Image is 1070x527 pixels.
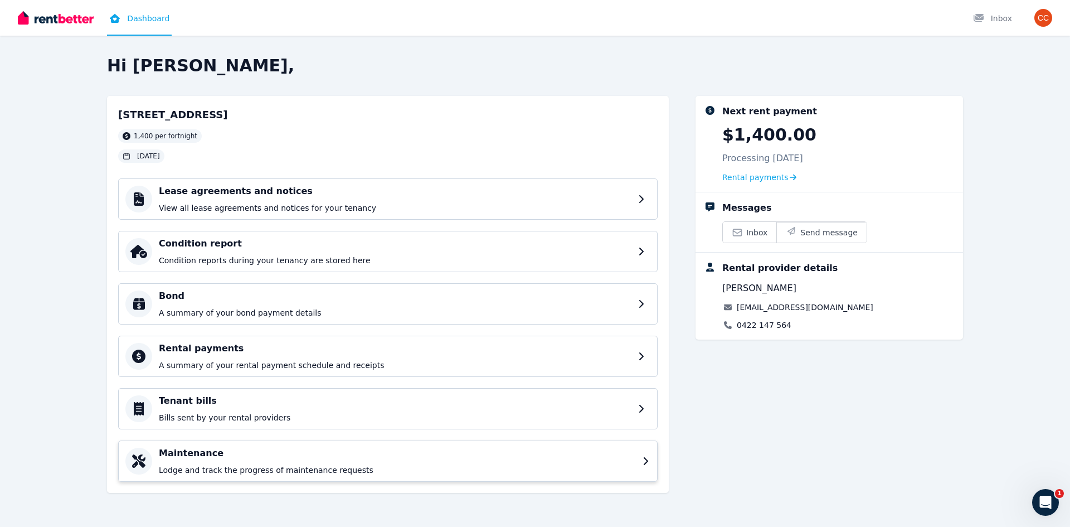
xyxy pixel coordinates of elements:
[722,152,803,165] p: Processing [DATE]
[737,302,873,313] a: [EMAIL_ADDRESS][DOMAIN_NAME]
[134,132,197,141] span: 1,400 per fortnight
[159,289,631,303] h4: Bond
[159,465,636,476] p: Lodge and track the progress of maintenance requests
[973,13,1012,24] div: Inbox
[18,9,94,26] img: RentBetter
[722,172,796,183] a: Rental payments
[1032,489,1059,516] iframe: Intercom live chat
[159,237,631,250] h4: Condition report
[159,307,631,318] p: A summary of your bond payment details
[723,222,776,243] a: Inbox
[800,227,858,238] span: Send message
[159,342,631,355] h4: Rental payments
[1055,489,1064,498] span: 1
[722,262,838,275] div: Rental provider details
[722,125,816,145] p: $1,400.00
[776,222,867,243] button: Send message
[107,56,963,76] h2: Hi [PERSON_NAME],
[722,172,789,183] span: Rental payments
[159,255,631,266] p: Condition reports during your tenancy are stored here
[722,201,771,215] div: Messages
[159,412,631,423] p: Bills sent by your rental providers
[137,152,160,161] span: [DATE]
[722,105,817,118] div: Next rent payment
[722,282,796,295] span: [PERSON_NAME]
[746,227,767,238] span: Inbox
[159,360,631,371] p: A summary of your rental payment schedule and receipts
[1034,9,1052,27] img: Clare Crabtree
[159,202,631,214] p: View all lease agreements and notices for your tenancy
[118,107,228,123] h2: [STREET_ADDRESS]
[159,394,631,408] h4: Tenant bills
[737,320,791,331] a: 0422 147 564
[159,447,636,460] h4: Maintenance
[159,185,631,198] h4: Lease agreements and notices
